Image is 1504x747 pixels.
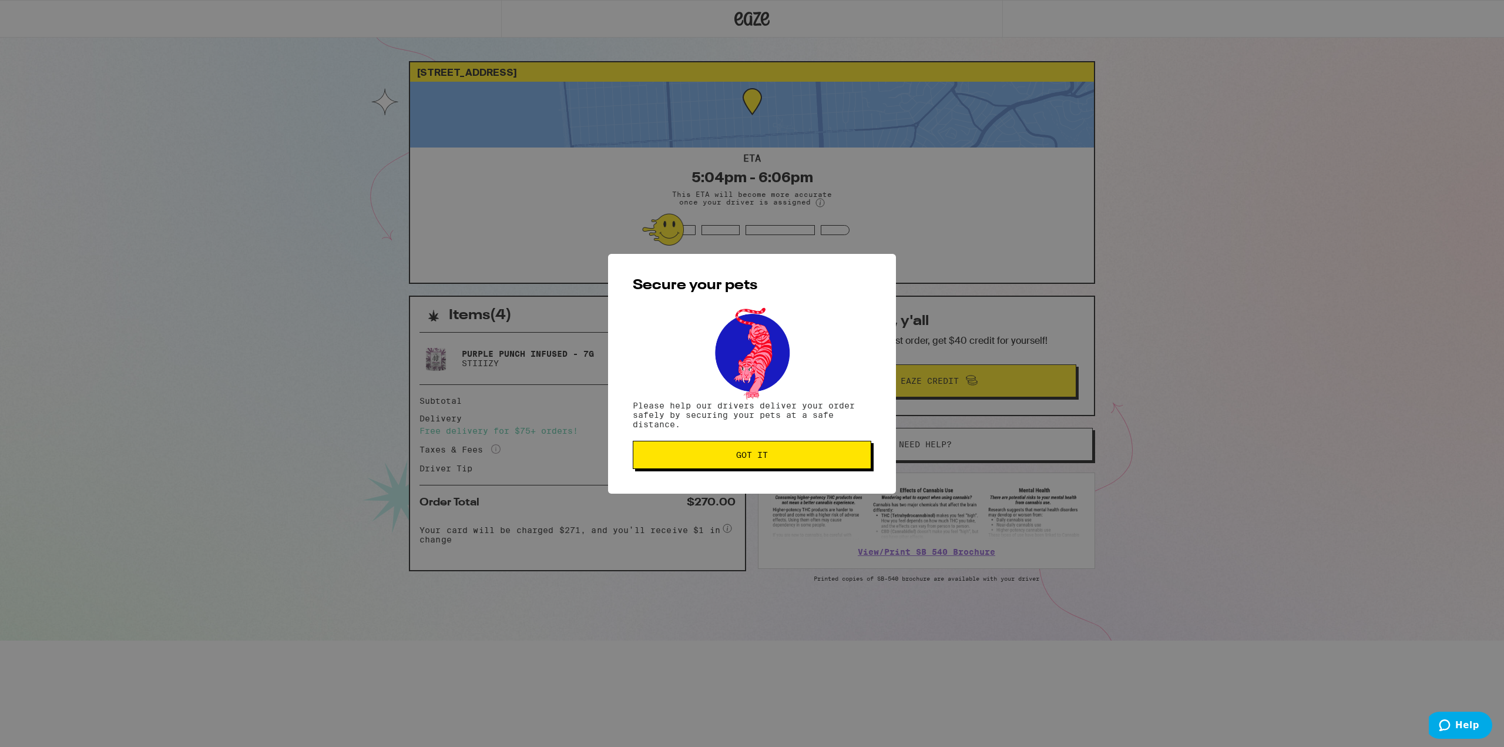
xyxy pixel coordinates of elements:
img: pets [704,304,800,401]
h2: Secure your pets [633,279,871,293]
button: Got it [633,441,871,469]
p: Please help our drivers deliver your order safely by securing your pets at a safe distance. [633,401,871,429]
span: Got it [736,451,768,459]
iframe: Opens a widget where you can find more information [1429,712,1492,741]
